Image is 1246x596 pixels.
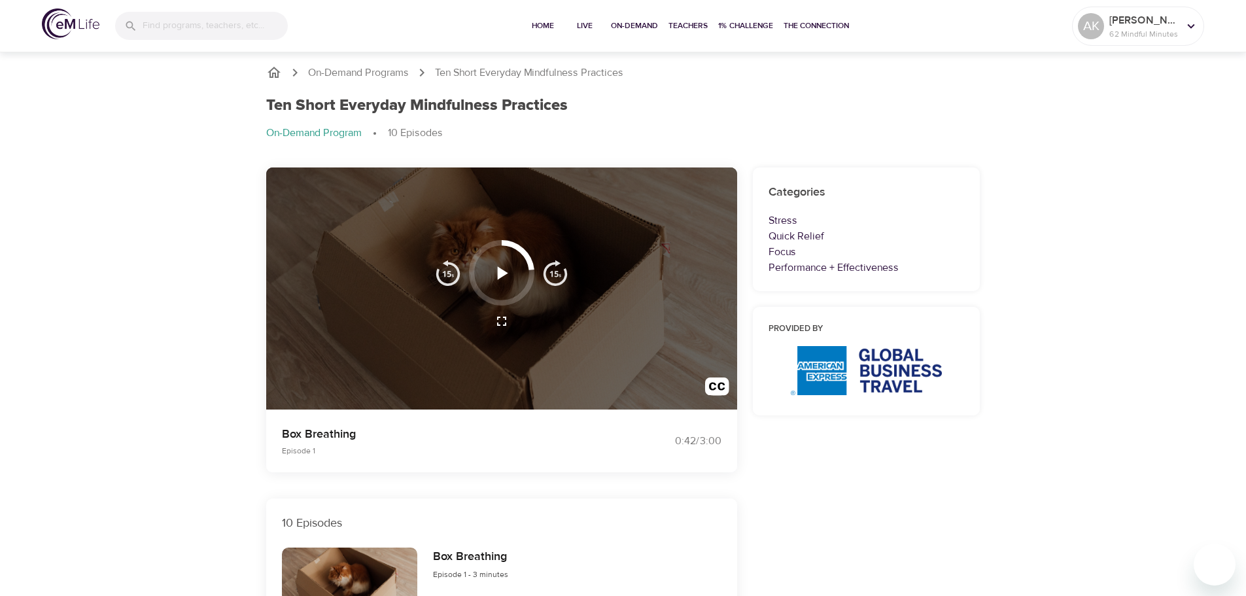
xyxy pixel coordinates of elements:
div: AK [1078,13,1104,39]
span: Episode 1 - 3 minutes [433,569,508,580]
p: 62 Mindful Minutes [1109,28,1179,40]
span: Live [569,19,600,33]
button: Transcript/Closed Captions (c) [697,370,737,410]
img: AmEx%20GBT%20logo.png [791,346,942,395]
span: 1% Challenge [718,19,773,33]
img: logo [42,9,99,39]
span: The Connection [784,19,849,33]
h1: Ten Short Everyday Mindfulness Practices [266,96,568,115]
img: open_caption.svg [705,377,729,402]
a: On-Demand Programs [308,65,409,80]
h6: Categories [769,183,965,202]
h6: Box Breathing [433,548,508,567]
p: Stress [769,213,965,228]
iframe: Knop om het berichtenvenster te openen [1194,544,1236,586]
p: Ten Short Everyday Mindfulness Practices [435,65,623,80]
p: [PERSON_NAME] [1109,12,1179,28]
p: On-Demand Program [266,126,362,141]
div: 0:42 / 3:00 [623,434,721,449]
img: 15s_next.svg [542,260,568,286]
span: On-Demand [611,19,658,33]
p: Performance + Effectiveness [769,260,965,275]
p: Episode 1 [282,445,608,457]
h6: Provided by [769,323,965,336]
p: 10 Episodes [282,514,721,532]
nav: breadcrumb [266,65,980,80]
input: Find programs, teachers, etc... [143,12,288,40]
p: Quick Relief [769,228,965,244]
p: Box Breathing [282,425,608,443]
p: Focus [769,244,965,260]
img: 15s_prev.svg [435,260,461,286]
span: Home [527,19,559,33]
p: 10 Episodes [388,126,443,141]
span: Teachers [668,19,708,33]
nav: breadcrumb [266,126,980,141]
